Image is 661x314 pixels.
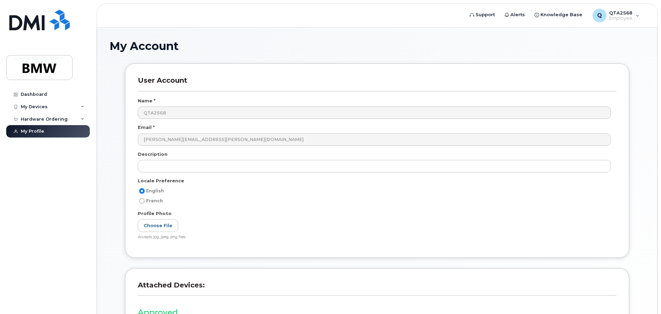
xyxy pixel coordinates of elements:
span: English [146,188,164,193]
input: English [139,188,145,194]
input: French [139,198,145,204]
label: Name * [138,98,155,104]
span: French [146,198,163,203]
label: Description [138,151,167,158]
div: Accepts jpg, jpeg, png files [138,235,611,240]
h3: Attached Devices: [138,281,616,296]
label: Email * [138,124,155,131]
label: Profile Photo [138,210,172,217]
h1: My Account [109,40,645,52]
h3: User Account [138,76,616,91]
label: Locale Preference [138,178,184,184]
label: Choose File [138,219,178,232]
